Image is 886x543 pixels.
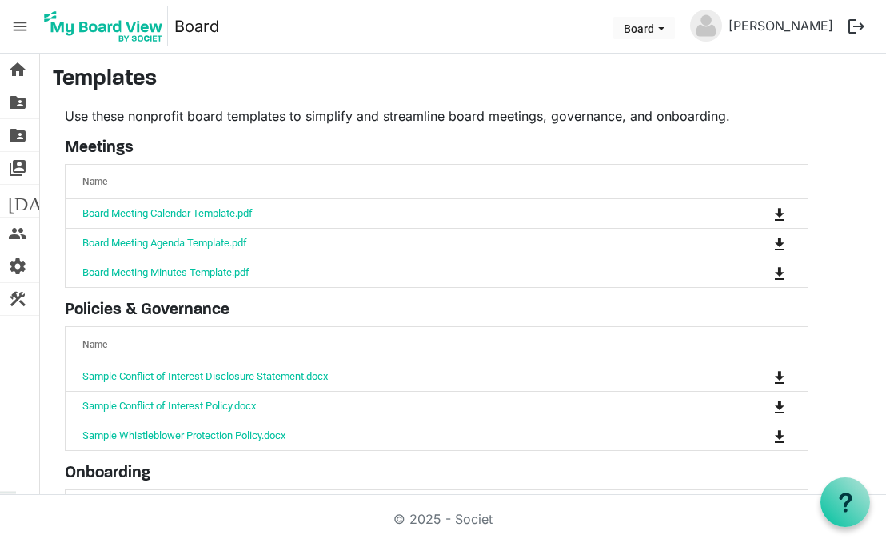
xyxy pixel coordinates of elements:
img: no-profile-picture.svg [690,10,722,42]
span: settings [8,250,27,282]
td: is Command column column header [708,199,808,228]
img: My Board View Logo [39,6,168,46]
td: Board Meeting Calendar Template.pdf is template cell column header Name [66,199,708,228]
a: Board Meeting Agenda Template.pdf [82,237,247,249]
a: Board Meeting Calendar Template.pdf [82,207,253,219]
button: Download [768,232,791,254]
a: Sample Whistleblower Protection Policy.docx [82,429,285,441]
a: Board [174,10,219,42]
td: is Command column column header [708,391,808,421]
h5: Meetings [65,138,808,158]
button: Download [768,202,791,225]
td: Board Meeting Agenda Template.pdf is template cell column header Name [66,228,708,258]
a: © 2025 - Societ [393,511,493,527]
td: is Command column column header [708,361,808,390]
button: Download [768,365,791,387]
span: construction [8,283,27,315]
td: Sample Conflict of Interest Policy.docx is template cell column header Name [66,391,708,421]
td: Sample Whistleblower Protection Policy.docx is template cell column header Name [66,421,708,450]
td: is Command column column header [708,421,808,450]
span: people [8,218,27,250]
td: is Command column column header [708,228,808,258]
p: Use these nonprofit board templates to simplify and streamline board meetings, governance, and on... [65,106,808,126]
button: logout [840,10,873,43]
a: My Board View Logo [39,6,174,46]
a: Board Meeting Minutes Template.pdf [82,266,249,278]
span: switch_account [8,152,27,184]
span: Name [82,339,107,350]
button: Download [768,425,791,447]
span: folder_shared [8,86,27,118]
span: [DATE] [8,185,70,217]
h5: Onboarding [65,464,808,483]
button: Download [768,262,791,284]
h5: Policies & Governance [65,301,808,320]
td: Sample Conflict of Interest Disclosure Statement.docx is template cell column header Name [66,361,708,390]
span: Name [82,176,107,187]
span: home [8,54,27,86]
span: menu [5,11,35,42]
span: folder_shared [8,119,27,151]
button: Board dropdownbutton [613,17,675,39]
td: Board Meeting Minutes Template.pdf is template cell column header Name [66,258,708,287]
a: [PERSON_NAME] [722,10,840,42]
td: is Command column column header [708,258,808,287]
a: Sample Conflict of Interest Disclosure Statement.docx [82,370,328,382]
a: Sample Conflict of Interest Policy.docx [82,400,256,412]
button: Download [768,395,791,417]
h3: Templates [53,66,873,94]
